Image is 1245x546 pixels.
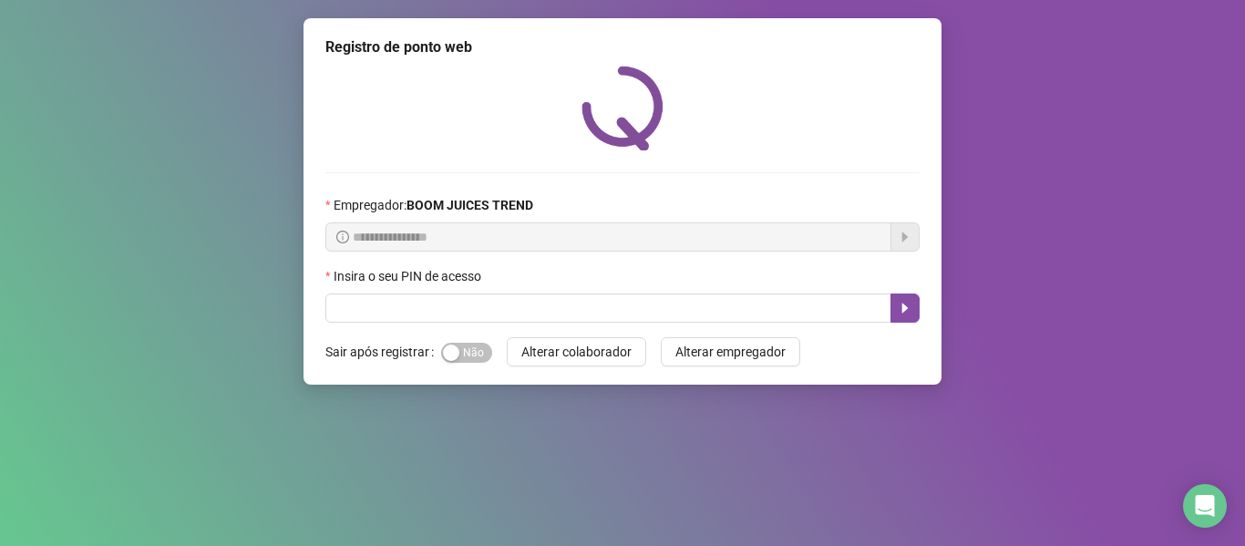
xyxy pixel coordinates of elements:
[325,266,493,286] label: Insira o seu PIN de acesso
[336,231,349,243] span: info-circle
[507,337,646,366] button: Alterar colaborador
[675,342,786,362] span: Alterar empregador
[1183,484,1227,528] div: Open Intercom Messenger
[581,66,664,150] img: QRPoint
[406,198,533,212] strong: BOOM JUICES TREND
[521,342,632,362] span: Alterar colaborador
[325,337,441,366] label: Sair após registrar
[334,195,533,215] span: Empregador :
[661,337,800,366] button: Alterar empregador
[325,36,920,58] div: Registro de ponto web
[898,301,912,315] span: caret-right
